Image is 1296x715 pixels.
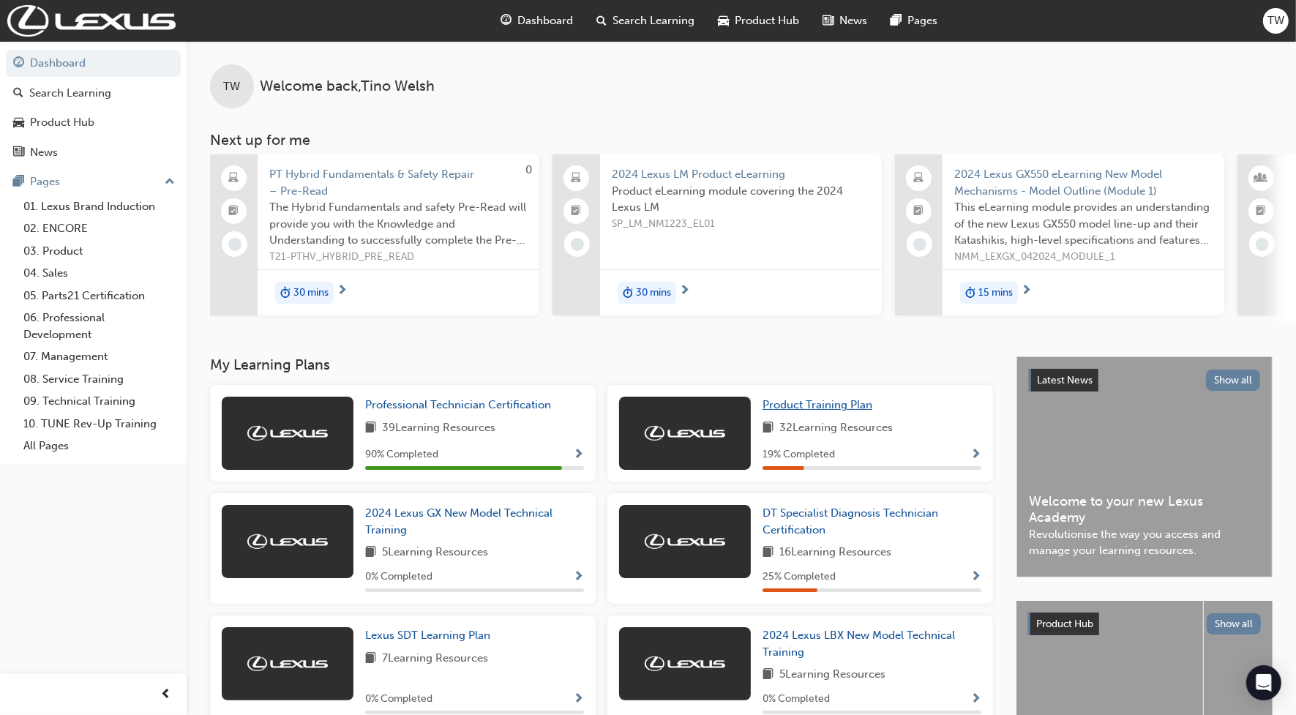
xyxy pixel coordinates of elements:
[382,419,495,438] span: 39 Learning Resources
[224,78,241,95] span: TW
[18,413,181,435] a: 10. TUNE Rev-Up Training
[525,163,532,176] span: 0
[1256,202,1267,221] span: booktick-icon
[247,426,328,441] img: Trak
[1256,238,1269,251] span: learningRecordVerb_NONE-icon
[763,419,774,438] span: book-icon
[840,12,868,29] span: News
[13,87,23,100] span: search-icon
[1256,169,1267,188] span: people-icon
[6,168,181,195] button: Pages
[365,544,376,562] span: book-icon
[1207,613,1262,634] button: Show all
[954,166,1213,199] span: 2024 Lexus GX550 eLearning New Model Mechanisms - Model Outline (Module 1)
[571,238,584,251] span: learningRecordVerb_NONE-icon
[337,285,348,298] span: next-icon
[30,144,58,161] div: News
[572,202,582,221] span: booktick-icon
[970,693,981,706] span: Show Progress
[13,116,24,130] span: car-icon
[914,202,924,221] span: booktick-icon
[573,571,584,584] span: Show Progress
[18,345,181,368] a: 07. Management
[573,693,584,706] span: Show Progress
[645,656,725,671] img: Trak
[165,173,175,192] span: up-icon
[13,57,24,70] span: guage-icon
[1029,526,1260,559] span: Revolutionise the way you access and manage your learning resources.
[612,166,870,183] span: 2024 Lexus LM Product eLearning
[229,202,239,221] span: booktick-icon
[891,12,902,30] span: pages-icon
[880,6,950,36] a: pages-iconPages
[365,650,376,668] span: book-icon
[365,569,432,585] span: 0 % Completed
[1016,356,1273,577] a: Latest NewsShow allWelcome to your new Lexus AcademyRevolutionise the way you access and manage y...
[573,449,584,462] span: Show Progress
[187,132,1296,149] h3: Next up for me
[6,50,181,77] a: Dashboard
[908,12,938,29] span: Pages
[269,199,528,249] span: The Hybrid Fundamentals and safety Pre-Read will provide you with the Knowledge and Understanding...
[18,435,181,457] a: All Pages
[645,534,725,549] img: Trak
[210,154,539,315] a: 0PT Hybrid Fundamentals & Safety Repair – Pre-ReadThe Hybrid Fundamentals and safety Pre-Read wil...
[1028,613,1261,636] a: Product HubShow all
[365,506,553,536] span: 2024 Lexus GX New Model Technical Training
[365,419,376,438] span: book-icon
[247,534,328,549] img: Trak
[779,666,885,684] span: 5 Learning Resources
[612,183,870,216] span: Product eLearning module covering the 2024 Lexus LM
[914,169,924,188] span: laptop-icon
[6,109,181,136] a: Product Hub
[763,627,981,660] a: 2024 Lexus LBX New Model Technical Training
[1246,665,1281,700] div: Open Intercom Messenger
[18,307,181,345] a: 06. Professional Development
[18,240,181,263] a: 03. Product
[490,6,585,36] a: guage-iconDashboard
[763,544,774,562] span: book-icon
[719,12,730,30] span: car-icon
[573,568,584,586] button: Show Progress
[763,398,872,411] span: Product Training Plan
[7,5,176,37] img: Trak
[1029,493,1260,526] span: Welcome to your new Lexus Academy
[269,166,528,199] span: PT Hybrid Fundamentals & Safety Repair – Pre-Read
[6,47,181,168] button: DashboardSearch LearningProduct HubNews
[597,12,607,30] span: search-icon
[18,262,181,285] a: 04. Sales
[365,505,584,538] a: 2024 Lexus GX New Model Technical Training
[823,12,834,30] span: news-icon
[365,627,496,644] a: Lexus SDT Learning Plan
[970,568,981,586] button: Show Progress
[913,238,926,251] span: learningRecordVerb_NONE-icon
[6,139,181,166] a: News
[247,656,328,671] img: Trak
[30,173,60,190] div: Pages
[365,446,438,463] span: 90 % Completed
[572,169,582,188] span: laptop-icon
[1263,8,1289,34] button: TW
[1029,369,1260,392] a: Latest NewsShow all
[763,666,774,684] span: book-icon
[1206,370,1261,391] button: Show all
[707,6,812,36] a: car-iconProduct Hub
[382,544,488,562] span: 5 Learning Resources
[763,397,878,413] a: Product Training Plan
[812,6,880,36] a: news-iconNews
[210,356,993,373] h3: My Learning Plans
[228,238,241,251] span: learningRecordVerb_NONE-icon
[970,690,981,708] button: Show Progress
[365,691,432,708] span: 0 % Completed
[763,506,938,536] span: DT Specialist Diagnosis Technician Certification
[779,419,893,438] span: 32 Learning Resources
[763,691,830,708] span: 0 % Completed
[280,283,291,302] span: duration-icon
[18,195,181,218] a: 01. Lexus Brand Induction
[679,285,690,298] span: next-icon
[293,285,329,302] span: 30 mins
[229,169,239,188] span: laptop-icon
[13,146,24,160] span: news-icon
